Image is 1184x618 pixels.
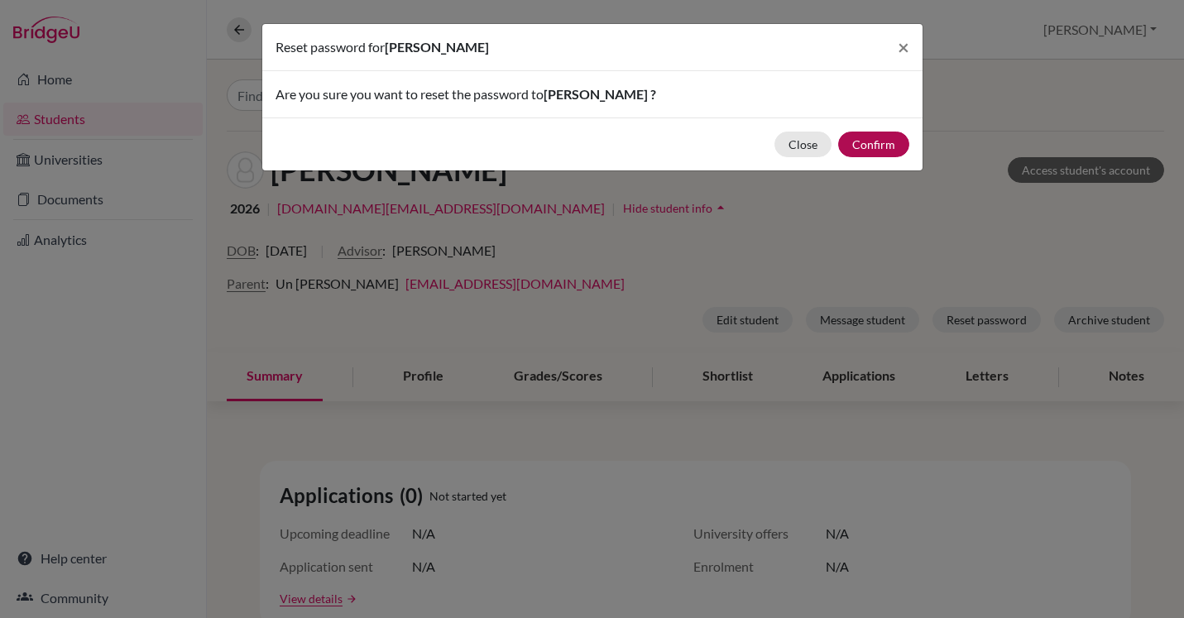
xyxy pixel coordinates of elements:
[276,84,909,104] p: Are you sure you want to reset the password to
[385,39,489,55] span: [PERSON_NAME]
[276,39,385,55] span: Reset password for
[898,35,909,59] span: ×
[774,132,832,157] button: Close
[544,86,656,102] span: [PERSON_NAME] ?
[884,24,923,70] button: Close
[838,132,909,157] button: Confirm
